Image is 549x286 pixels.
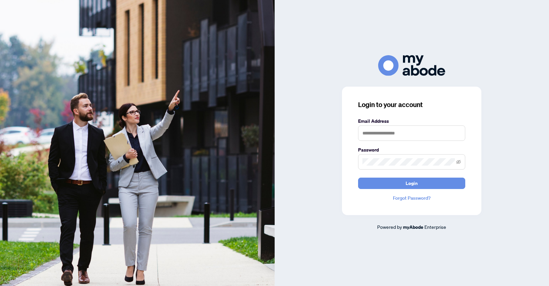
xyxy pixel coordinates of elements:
a: myAbode [403,223,423,231]
button: Login [358,178,465,189]
span: eye-invisible [456,160,461,164]
span: Enterprise [424,224,446,230]
label: Email Address [358,117,465,125]
span: Login [406,178,418,189]
h3: Login to your account [358,100,465,109]
a: Forgot Password? [358,194,465,202]
img: ma-logo [378,55,445,76]
label: Password [358,146,465,154]
span: Powered by [377,224,402,230]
